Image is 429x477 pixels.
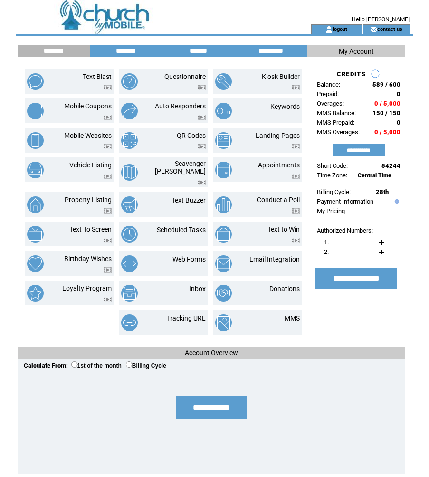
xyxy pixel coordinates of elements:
[121,103,138,119] img: auto-responders.png
[104,115,112,120] img: video.png
[267,225,300,233] a: Text to Win
[164,73,206,80] a: Questionnaire
[155,160,206,175] a: Scavenger [PERSON_NAME]
[27,73,44,90] img: text-blast.png
[215,162,232,178] img: appointments.png
[27,162,44,178] img: vehicle-listing.png
[27,226,44,243] img: text-to-screen.png
[324,239,329,246] span: 1.
[104,297,112,302] img: video.png
[358,172,391,179] span: Central Time
[372,81,400,88] span: 589 / 600
[157,226,206,234] a: Scheduled Tasks
[372,109,400,117] span: 150 / 150
[155,102,206,110] a: Auto Responders
[397,119,400,126] span: 0
[262,73,300,80] a: Kiosk Builder
[376,188,389,195] span: 28th
[317,128,360,136] span: MMS Overages:
[121,132,138,149] img: qr-codes.png
[317,90,339,97] span: Prepaid:
[381,162,400,169] span: 54244
[215,196,232,213] img: conduct-a-poll.png
[215,255,232,272] img: email-integration.png
[374,128,400,136] span: 0 / 5,000
[317,198,373,205] a: Payment Information
[104,208,112,214] img: video.png
[292,144,300,149] img: video.png
[215,103,232,119] img: keywords.png
[215,314,232,331] img: mms.png
[167,314,206,322] a: Tracking URL
[198,85,206,90] img: video.png
[104,238,112,243] img: video.png
[258,161,300,169] a: Appointments
[370,26,377,33] img: contact_us_icon.gif
[104,267,112,273] img: video.png
[27,103,44,119] img: mobile-coupons.png
[185,349,238,357] span: Account Overview
[172,196,206,204] a: Text Buzzer
[317,109,356,117] span: MMS Balance:
[126,361,132,368] input: Billing Cycle
[69,161,112,169] a: Vehicle Listing
[270,103,300,110] a: Keywords
[121,73,138,90] img: questionnaire.png
[189,285,206,292] a: Inbox
[374,100,400,107] span: 0 / 5,000
[121,196,138,213] img: text-buzzer.png
[317,119,354,126] span: MMS Prepaid:
[71,361,77,368] input: 1st of the month
[65,196,112,204] a: Property Listing
[317,207,345,214] a: My Pricing
[83,73,112,80] a: Text Blast
[257,196,300,204] a: Conduct a Poll
[198,180,206,185] img: video.png
[27,196,44,213] img: property-listing.png
[249,255,300,263] a: Email Integration
[256,132,300,139] a: Landing Pages
[62,284,112,292] a: Loyalty Program
[69,225,112,233] a: Text To Screen
[64,132,112,139] a: Mobile Websites
[392,199,399,204] img: help.gif
[71,362,122,369] label: 1st of the month
[377,26,402,32] a: contact us
[292,238,300,243] img: video.png
[285,314,300,322] a: MMS
[352,16,410,23] span: Hello [PERSON_NAME]
[177,132,206,139] a: QR Codes
[317,227,373,234] span: Authorized Numbers:
[27,285,44,302] img: loyalty-program.png
[198,115,206,120] img: video.png
[333,26,347,32] a: logout
[215,73,232,90] img: kiosk-builder.png
[317,172,347,179] span: Time Zone:
[121,255,138,272] img: web-forms.png
[215,285,232,302] img: donations.png
[24,362,68,369] span: Calculate From:
[292,174,300,179] img: video.png
[337,70,366,78] span: CREDITS
[64,255,112,263] a: Birthday Wishes
[64,102,112,110] a: Mobile Coupons
[104,174,112,179] img: video.png
[126,362,166,369] label: Billing Cycle
[397,90,400,97] span: 0
[121,285,138,302] img: inbox.png
[104,85,112,90] img: video.png
[27,132,44,149] img: mobile-websites.png
[104,144,112,149] img: video.png
[339,48,374,55] span: My Account
[121,164,138,181] img: scavenger-hunt.png
[269,285,300,292] a: Donations
[317,162,348,169] span: Short Code:
[215,132,232,149] img: landing-pages.png
[198,144,206,149] img: video.png
[27,255,44,272] img: birthday-wishes.png
[172,255,206,263] a: Web Forms
[317,100,344,107] span: Overages:
[215,226,232,243] img: text-to-win.png
[325,26,333,33] img: account_icon.gif
[317,188,351,195] span: Billing Cycle:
